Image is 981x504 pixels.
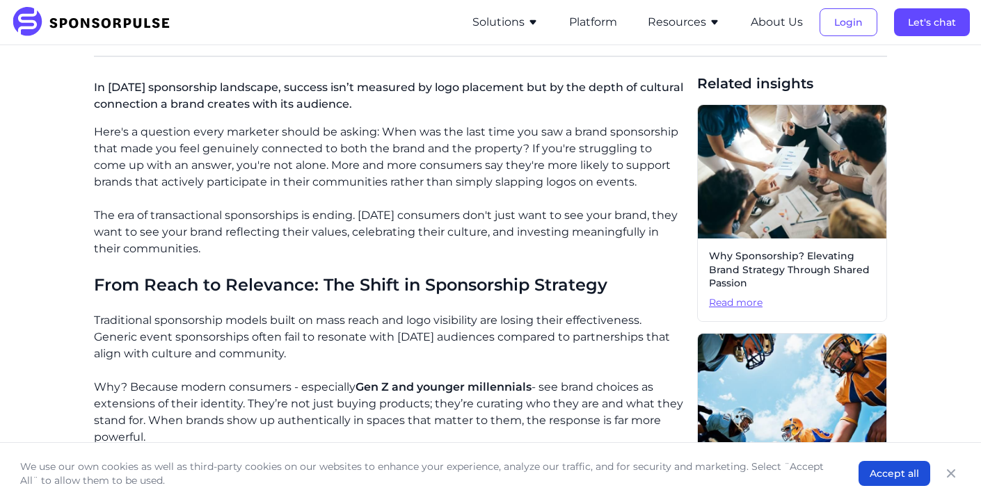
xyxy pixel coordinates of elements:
[94,312,686,362] p: Traditional sponsorship models built on mass reach and logo visibility are losing their effective...
[698,334,886,467] img: Getty Images courtesy of Unsplash
[94,207,686,257] p: The era of transactional sponsorships is ending. [DATE] consumers don't just want to see your bra...
[751,16,803,29] a: About Us
[894,8,970,36] button: Let's chat
[94,275,607,295] span: From Reach to Relevance: The Shift in Sponsorship Strategy
[698,105,886,238] img: Photo by Getty Images courtesy of Unsplash
[94,124,686,190] p: Here's a question every marketer should be asking: When was the last time you saw a brand sponsor...
[751,14,803,31] button: About Us
[820,16,877,29] a: Login
[94,74,686,124] p: In [DATE] sponsorship landscape, success isn’t measured by logo placement but by the depth of cul...
[859,461,930,486] button: Accept all
[11,7,180,38] img: SponsorPulse
[709,296,875,310] span: Read more
[894,16,970,29] a: Let's chat
[697,74,887,93] span: Related insights
[648,14,720,31] button: Resources
[356,380,532,393] span: Gen Z and younger millennials
[20,460,831,487] p: We use our own cookies as well as third-party cookies on our websites to enhance your experience,...
[709,250,875,291] span: Why Sponsorship? Elevating Brand Strategy Through Shared Passion
[569,14,617,31] button: Platform
[911,437,981,504] iframe: Chat Widget
[472,14,539,31] button: Solutions
[569,16,617,29] a: Platform
[820,8,877,36] button: Login
[697,104,887,321] a: Why Sponsorship? Elevating Brand Strategy Through Shared PassionRead more
[94,379,686,446] p: Why? Because modern consumers - especially - see brand choices as extensions of their identity. T...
